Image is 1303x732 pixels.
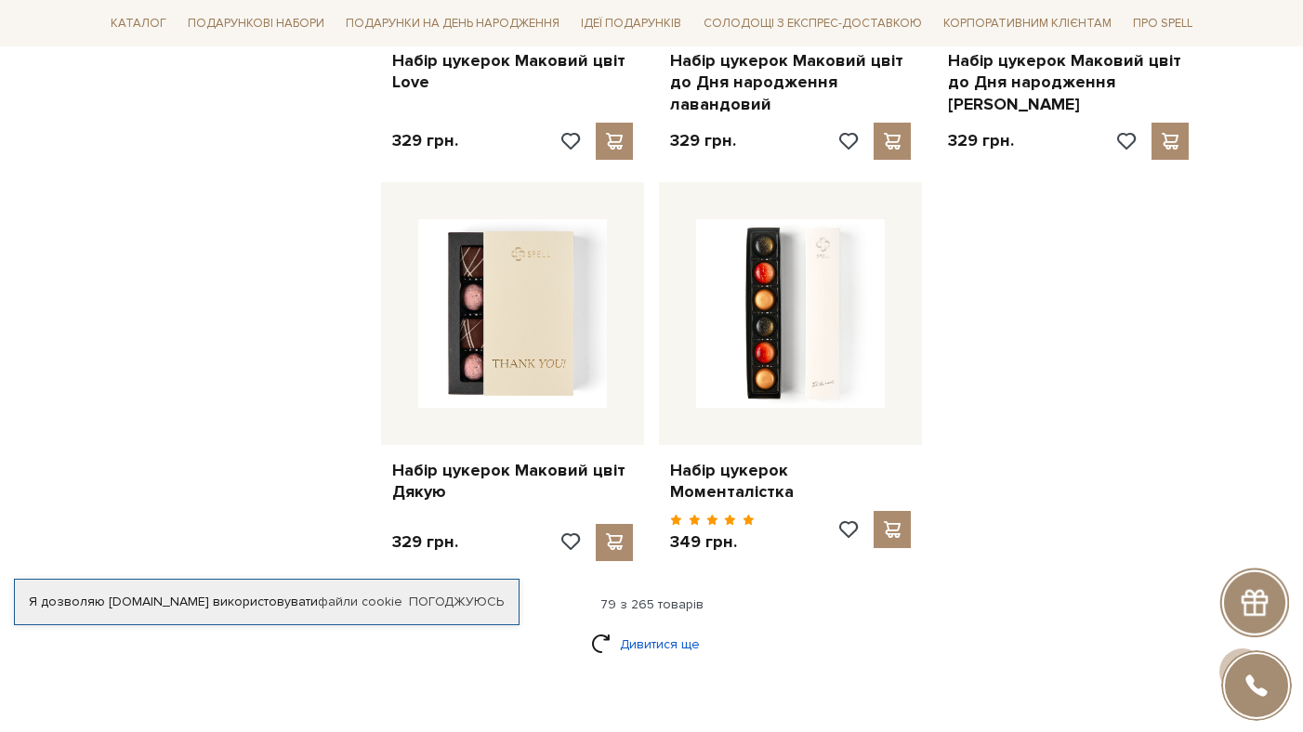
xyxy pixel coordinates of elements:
a: Набір цукерок Маковий цвіт Дякую [392,460,633,503]
a: Набір цукерок Маковий цвіт до Дня народження [PERSON_NAME] [948,50,1189,115]
p: 329 грн. [948,130,1014,151]
a: Корпоративним клієнтам [936,7,1119,39]
span: Подарункові набори [180,9,332,38]
p: 329 грн. [670,130,736,151]
span: Подарунки на День народження [338,9,567,38]
a: Дивитися ще [591,628,712,660]
span: Ідеї подарунків [573,9,689,38]
a: Солодощі з експрес-доставкою [696,7,929,39]
a: файли cookie [318,594,402,609]
div: Я дозволяю [DOMAIN_NAME] використовувати [15,594,519,610]
a: Набір цукерок Маковий цвіт Love [392,50,633,94]
div: 79 з 265 товарів [96,596,1207,613]
a: Набір цукерок Маковий цвіт до Дня народження лавандовий [670,50,911,115]
span: Каталог [103,9,174,38]
p: 329 грн. [392,130,458,151]
a: Набір цукерок Моменталістка [670,460,911,503]
a: Погоджуюсь [409,594,504,610]
p: 349 грн. [670,531,755,553]
p: 329 грн. [392,531,458,553]
span: Про Spell [1125,9,1200,38]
